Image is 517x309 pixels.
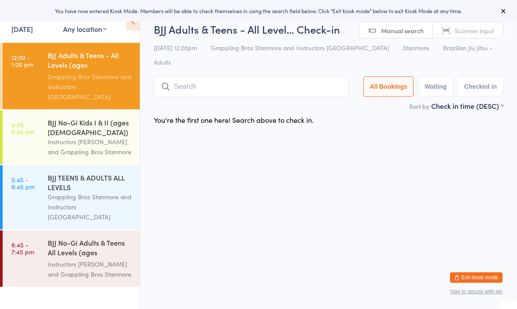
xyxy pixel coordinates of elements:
[381,26,424,35] span: Manual search
[14,7,503,14] div: You have now entered Kiosk Mode. Members will be able to check themselves in using the search fie...
[48,72,132,102] div: Grappling Bros Stanmore and Instructors [GEOGRAPHIC_DATA]
[363,76,414,97] button: All Bookings
[48,118,132,137] div: BJJ No-Gi Kids I & II (ages [DEMOGRAPHIC_DATA])
[48,50,132,72] div: BJJ Adults & Teens - All Levels (ages [DEMOGRAPHIC_DATA]+)
[457,76,503,97] button: Checked in
[48,192,132,222] div: Grappling Bros Stanmore and Instructors [GEOGRAPHIC_DATA]
[48,259,132,279] div: Instructors [PERSON_NAME] and Grappling Bros Stanmore
[63,24,106,34] div: Any location
[450,288,503,295] button: how to secure with pin
[48,238,132,259] div: BJJ No-Gi Adults & Teens All Levels (ages [DEMOGRAPHIC_DATA]+)
[450,272,503,283] button: Exit kiosk mode
[3,43,140,109] a: 12:00 -1:00 pmBJJ Adults & Teens - All Levels (ages [DEMOGRAPHIC_DATA]+)Grappling Bros Stanmore a...
[48,173,132,192] div: BJJ TEENS & ADULTS ALL LEVELS
[11,24,33,34] a: [DATE]
[154,22,503,36] h2: BJJ Adults & Teens - All Level… Check-in
[3,165,140,229] a: 5:45 -6:45 pmBJJ TEENS & ADULTS ALL LEVELSGrappling Bros Stanmore and Instructors [GEOGRAPHIC_DATA]
[409,102,429,111] label: Sort by
[3,230,140,287] a: 6:45 -7:45 pmBJJ No-Gi Adults & Teens All Levels (ages [DEMOGRAPHIC_DATA]+)Instructors [PERSON_NA...
[154,76,349,97] input: Search
[211,43,389,52] span: Grappling Bros Stanmore and Instructors [GEOGRAPHIC_DATA]
[154,115,314,125] div: You're the first one here! Search above to check in.
[48,137,132,157] div: Instructors [PERSON_NAME] and Grappling Bros Stanmore
[418,76,453,97] button: Waiting
[403,43,429,52] span: Stanmore
[431,101,503,111] div: Check in time (DESC)
[11,176,35,190] time: 5:45 - 6:45 pm
[11,121,35,135] time: 4:45 - 5:45 pm
[3,110,140,164] a: 4:45 -5:45 pmBJJ No-Gi Kids I & II (ages [DEMOGRAPHIC_DATA])Instructors [PERSON_NAME] and Grappli...
[11,241,34,255] time: 6:45 - 7:45 pm
[455,26,494,35] span: Scanner input
[154,43,197,52] span: [DATE] 12:00pm
[11,54,33,68] time: 12:00 - 1:00 pm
